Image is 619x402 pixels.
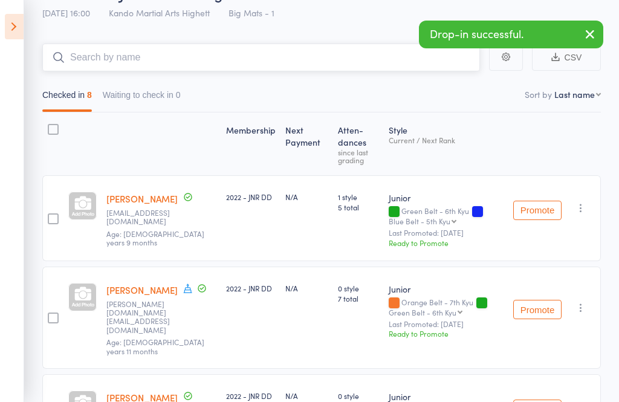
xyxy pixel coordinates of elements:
div: Blue Belt - 5th Kyu [389,217,450,225]
div: Current / Next Rank [389,136,504,144]
a: [PERSON_NAME] [106,192,178,205]
div: Orange Belt - 7th Kyu [389,298,504,316]
small: Last Promoted: [DATE] [389,320,504,328]
small: Last Promoted: [DATE] [389,229,504,237]
div: Style [384,118,508,170]
span: [DATE] 16:00 [42,7,90,19]
div: Next Payment [280,118,334,170]
div: 2022 - JNR DD [226,283,276,293]
span: 1 style [338,192,378,202]
div: 8 [87,90,92,100]
div: N/A [285,192,329,202]
span: Age: [DEMOGRAPHIC_DATA] years 11 months [106,337,204,355]
button: Promote [513,300,562,319]
div: N/A [285,391,329,401]
button: CSV [532,45,601,71]
div: 2022 - JNR DD [226,192,276,202]
span: 0 style [338,283,378,293]
span: Age: [DEMOGRAPHIC_DATA] years 9 months [106,229,204,247]
div: Last name [554,88,595,100]
button: Waiting to check in0 [103,84,181,112]
a: [PERSON_NAME] [106,284,178,296]
div: Green Belt - 6th Kyu [389,308,456,316]
label: Sort by [525,88,552,100]
div: Atten­dances [333,118,383,170]
span: 5 total [338,202,378,212]
span: Kando Martial Arts Highett [109,7,210,19]
div: since last grading [338,148,378,164]
button: Checked in8 [42,84,92,112]
span: 0 style [338,391,378,401]
div: 2022 - JNR DD [226,391,276,401]
small: tonia.cakakios.au@gmail.com [106,300,185,335]
div: 0 [176,90,181,100]
input: Search by name [42,44,480,71]
span: 7 total [338,293,378,303]
div: Membership [221,118,280,170]
span: Big Mats - 1 [228,7,274,19]
div: N/A [285,283,329,293]
div: Junior [389,192,504,204]
div: Ready to Promote [389,238,504,248]
div: Drop-in successful. [419,21,603,48]
div: Ready to Promote [389,328,504,339]
button: Promote [513,201,562,220]
div: Junior [389,283,504,295]
small: bec.asoulin@gmail.com [106,209,185,226]
div: Green Belt - 6th Kyu [389,207,504,225]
